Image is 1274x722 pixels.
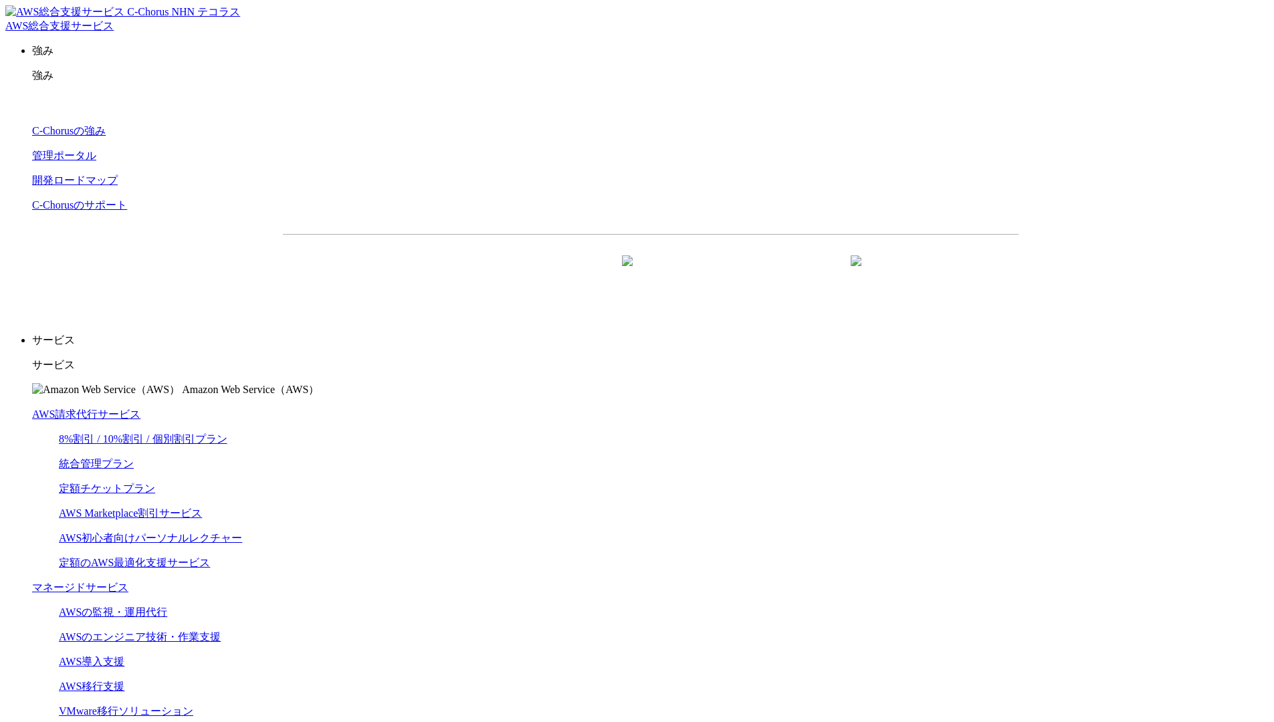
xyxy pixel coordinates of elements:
p: 強み [32,69,1269,83]
a: AWS初心者向けパーソナルレクチャー [59,532,242,544]
a: 定額のAWS最適化支援サービス [59,557,210,568]
a: AWSの監視・運用代行 [59,606,167,618]
img: 矢印 [851,255,861,290]
a: 定額チケットプラン [59,483,155,494]
a: AWS請求代行サービス [32,408,140,420]
a: AWS導入支援 [59,656,124,667]
p: サービス [32,334,1269,348]
a: 資料を請求する [429,256,644,289]
img: 矢印 [622,255,633,290]
p: 強み [32,44,1269,58]
a: 統合管理プラン [59,458,134,469]
a: C-Chorusの強み [32,125,106,136]
a: 開発ロードマップ [32,174,118,186]
a: AWS Marketplace割引サービス [59,507,202,519]
p: サービス [32,358,1269,372]
a: C-Chorusのサポート [32,199,127,211]
a: AWS総合支援サービス C-Chorus NHN テコラスAWS総合支援サービス [5,6,240,31]
a: VMware移行ソリューション [59,705,193,717]
img: AWS総合支援サービス C-Chorus [5,5,169,19]
a: 8%割引 / 10%割引 / 個別割引プラン [59,433,227,445]
img: Amazon Web Service（AWS） [32,383,180,397]
a: マネージドサービス [32,582,128,593]
a: 管理ポータル [32,150,96,161]
a: AWS移行支援 [59,681,124,692]
a: AWSのエンジニア技術・作業支援 [59,631,221,642]
a: まずは相談する [657,256,873,289]
span: Amazon Web Service（AWS） [182,384,319,395]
